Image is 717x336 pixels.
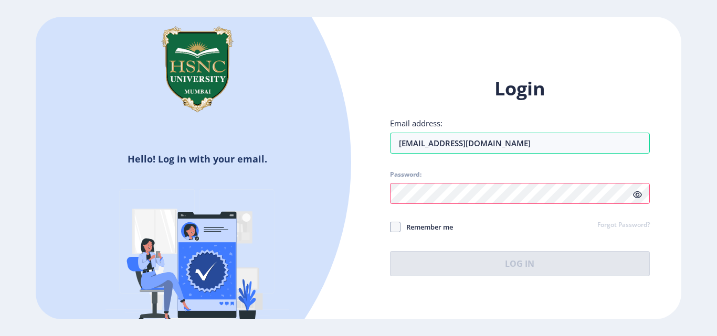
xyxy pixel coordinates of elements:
label: Password: [390,170,421,179]
span: Remember me [400,221,453,233]
label: Email address: [390,118,442,128]
input: Email address [390,133,650,154]
img: hsnc.png [145,17,250,122]
h1: Login [390,76,650,101]
iframe: Chat [672,289,709,328]
a: Forgot Password? [597,221,650,230]
button: Log In [390,251,650,276]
